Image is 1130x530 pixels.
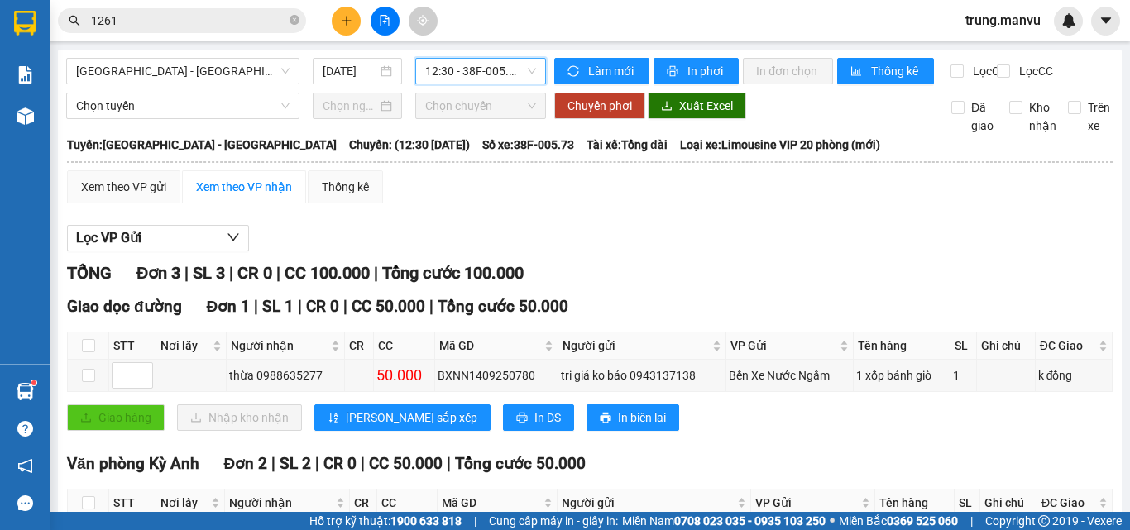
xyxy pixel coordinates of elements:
span: close-circle [290,13,299,29]
button: downloadNhập kho nhận [177,404,302,431]
text: VPKA1409250774 [74,69,207,88]
span: Loại xe: Limousine VIP 20 phòng (mới) [680,136,880,154]
span: Miền Bắc [839,512,958,530]
span: Lọc CC [1013,62,1056,80]
span: In DS [534,408,561,427]
span: Nơi lấy [160,337,209,355]
span: Kho nhận [1022,98,1063,135]
div: 1 [953,366,974,384]
button: printerIn phơi [654,58,739,84]
span: file-add [379,15,390,26]
span: In biên lai [618,408,666,427]
span: download [661,100,673,113]
button: uploadGiao hàng [67,404,165,431]
button: caret-down [1091,7,1120,36]
strong: 0708 023 035 - 0935 103 250 [674,514,826,528]
th: Tên hàng [875,489,955,517]
span: | [184,263,189,283]
span: Số xe: 38F-005.73 [482,136,574,154]
span: CC 50.000 [352,297,425,316]
th: Tên hàng [854,332,950,360]
span: VP Gửi [730,337,836,355]
div: k đồng [1038,366,1109,384]
span: SL 2 [280,454,311,473]
th: Ghi chú [977,332,1035,360]
span: Mã GD [439,337,541,355]
span: aim [417,15,429,26]
th: CC [377,489,437,517]
span: | [970,512,973,530]
span: plus [341,15,352,26]
span: printer [600,412,611,425]
span: Hà Nội - Kỳ Anh [76,59,290,84]
span: [PERSON_NAME] sắp xếp [346,408,477,427]
td: BXNN1409250780 [435,360,558,392]
img: warehouse-icon [17,383,34,400]
span: Đơn 3 [136,263,180,283]
span: CR 0 [237,263,272,283]
span: In phơi [687,62,725,80]
button: printerIn biên lai [587,404,679,431]
button: Chuyển phơi [554,93,645,119]
span: Mã GD [442,494,540,512]
span: sort-ascending [328,412,339,425]
img: solution-icon [17,66,34,84]
img: warehouse-icon [17,107,34,125]
span: trung.manvu [952,10,1054,31]
div: Xem theo VP nhận [196,178,292,196]
span: Lọc CR [966,62,1009,80]
span: search [69,15,80,26]
strong: 0369 525 060 [887,514,958,528]
div: Nhận: Dọc Đường [145,97,269,131]
th: SL [950,332,977,360]
span: | [343,297,347,316]
span: Người gửi [562,494,734,512]
button: bar-chartThống kê [837,58,934,84]
span: Giao dọc đường [67,297,182,316]
span: ĐC Giao [1040,337,1095,355]
span: Tổng cước 100.000 [382,263,524,283]
span: CR 0 [306,297,339,316]
span: bar-chart [850,65,864,79]
div: 50.000 [376,364,432,387]
button: file-add [371,7,400,36]
th: STT [109,332,156,360]
span: Chọn tuyến [76,93,290,118]
th: Ghi chú [980,489,1037,517]
span: | [298,297,302,316]
button: sort-ascending[PERSON_NAME] sắp xếp [314,404,491,431]
span: Thống kê [871,62,921,80]
span: VP Gửi [755,494,858,512]
span: Văn phòng Kỳ Anh [67,454,199,473]
span: printer [667,65,681,79]
span: Làm mới [588,62,636,80]
div: 1 xốp bánh giò [856,366,947,384]
span: | [447,454,451,473]
span: Tổng cước 50.000 [455,454,586,473]
button: printerIn DS [503,404,574,431]
span: | [429,297,433,316]
span: Tổng cước 50.000 [438,297,568,316]
span: | [276,263,280,283]
div: Thống kê [322,178,369,196]
span: sync [567,65,582,79]
span: | [474,512,476,530]
span: copyright [1038,515,1050,527]
input: Tìm tên, số ĐT hoặc mã đơn [91,12,286,30]
span: | [361,454,365,473]
span: | [315,454,319,473]
th: SL [955,489,980,517]
span: | [374,263,378,283]
span: Chuyến: (12:30 [DATE]) [349,136,470,154]
button: syncLàm mới [554,58,649,84]
span: printer [516,412,528,425]
th: CC [374,332,435,360]
span: Lọc VP Gửi [76,227,141,248]
span: Xuất Excel [679,97,733,115]
span: | [254,297,258,316]
span: notification [17,458,33,474]
span: | [271,454,275,473]
span: CR 0 [323,454,357,473]
th: STT [109,489,156,517]
button: downloadXuất Excel [648,93,746,119]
